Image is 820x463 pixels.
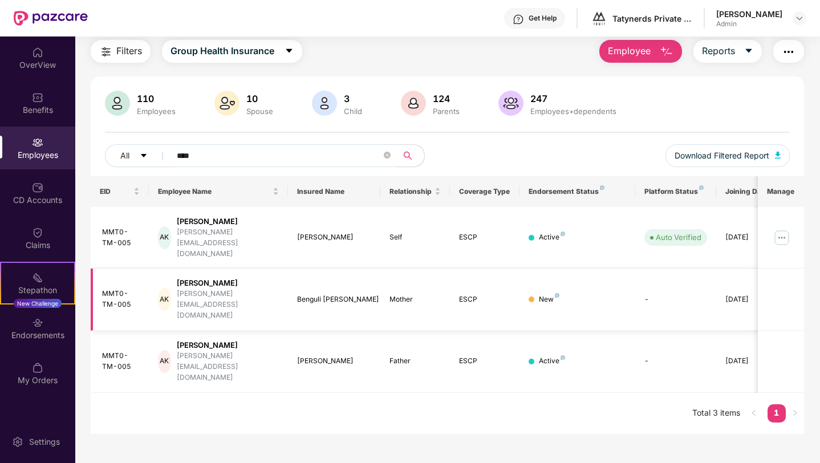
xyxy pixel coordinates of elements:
[32,317,43,328] img: svg+xml;base64,PHN2ZyBpZD0iRW5kb3JzZW1lbnRzIiB4bWxucz0iaHR0cDovL3d3dy53My5vcmcvMjAwMC9zdmciIHdpZH...
[528,93,619,104] div: 247
[459,294,510,305] div: ESCP
[312,91,337,116] img: svg+xml;base64,PHN2ZyB4bWxucz0iaHR0cDovL3d3dy53My5vcmcvMjAwMC9zdmciIHhtbG5zOnhsaW5rPSJodHRwOi8vd3...
[32,272,43,283] img: svg+xml;base64,PHN2ZyB4bWxucz0iaHR0cDovL3d3dy53My5vcmcvMjAwMC9zdmciIHdpZHRoPSIyMSIgaGVpZ2h0PSIyMC...
[431,107,462,116] div: Parents
[665,144,790,167] button: Download Filtered Report
[693,40,762,63] button: Reportscaret-down
[12,436,23,448] img: svg+xml;base64,PHN2ZyBpZD0iU2V0dGluZy0yMHgyMCIgeG1sbnM9Imh0dHA6Ly93d3cudzMub3JnLzIwMDAvc3ZnIiB3aW...
[158,226,171,249] div: AK
[177,289,278,321] div: [PERSON_NAME][EMAIL_ADDRESS][DOMAIN_NAME]
[773,229,791,247] img: manageButton
[768,404,786,421] a: 1
[158,187,270,196] span: Employee Name
[702,44,735,58] span: Reports
[608,44,651,58] span: Employee
[591,10,607,27] img: logo%20-%20black%20(1).png
[32,227,43,238] img: svg+xml;base64,PHN2ZyBpZD0iQ2xhaW0iIHhtbG5zPSJodHRwOi8vd3d3LnczLm9yZy8yMDAwL3N2ZyIgd2lkdGg9IjIwIi...
[745,404,763,423] button: left
[171,44,274,58] span: Group Health Insurance
[758,176,804,207] th: Manage
[459,232,510,243] div: ESCP
[612,13,692,24] div: Tatynerds Private Limited
[528,107,619,116] div: Employees+dependents
[725,356,777,367] div: [DATE]
[14,299,62,308] div: New Challenge
[32,47,43,58] img: svg+xml;base64,PHN2ZyBpZD0iSG9tZSIgeG1sbnM9Imh0dHA6Ly93d3cudzMub3JnLzIwMDAvc3ZnIiB3aWR0aD0iMjAiIG...
[716,9,782,19] div: [PERSON_NAME]
[775,152,781,159] img: svg+xml;base64,PHN2ZyB4bWxucz0iaHR0cDovL3d3dy53My5vcmcvMjAwMC9zdmciIHhtbG5zOnhsaW5rPSJodHRwOi8vd3...
[32,362,43,373] img: svg+xml;base64,PHN2ZyBpZD0iTXlfT3JkZXJzIiBkYXRhLW5hbWU9Ik15IE9yZGVycyIgeG1sbnM9Imh0dHA6Ly93d3cudz...
[389,294,441,305] div: Mother
[140,152,148,161] span: caret-down
[656,232,701,243] div: Auto Verified
[26,436,63,448] div: Settings
[561,232,565,236] img: svg+xml;base64,PHN2ZyB4bWxucz0iaHR0cDovL3d3dy53My5vcmcvMjAwMC9zdmciIHdpZHRoPSI4IiBoZWlnaHQ9IjgiIH...
[539,232,565,243] div: Active
[786,404,804,423] button: right
[389,187,432,196] span: Relationship
[791,409,798,416] span: right
[384,151,391,161] span: close-circle
[297,294,372,305] div: Benguli [PERSON_NAME]
[380,176,450,207] th: Relationship
[102,227,140,249] div: MMT0-TM-005
[158,350,171,373] div: AK
[162,40,302,63] button: Group Health Insurancecaret-down
[513,14,524,25] img: svg+xml;base64,PHN2ZyBpZD0iSGVscC0zMngzMiIgeG1sbnM9Imh0dHA6Ly93d3cudzMub3JnLzIwMDAvc3ZnIiB3aWR0aD...
[450,176,519,207] th: Coverage Type
[744,46,753,56] span: caret-down
[745,404,763,423] li: Previous Page
[91,176,149,207] th: EID
[389,232,441,243] div: Self
[91,40,151,63] button: Filters
[675,149,769,162] span: Download Filtered Report
[102,351,140,372] div: MMT0-TM-005
[244,107,275,116] div: Spouse
[105,144,174,167] button: Allcaret-down
[396,144,425,167] button: search
[396,151,419,160] span: search
[297,232,372,243] div: [PERSON_NAME]
[32,182,43,193] img: svg+xml;base64,PHN2ZyBpZD0iQ0RfQWNjb3VudHMiIGRhdGEtbmFtZT0iQ0QgQWNjb3VudHMiIHhtbG5zPSJodHRwOi8vd3...
[692,404,740,423] li: Total 3 items
[32,92,43,103] img: svg+xml;base64,PHN2ZyBpZD0iQmVuZWZpdHMiIHhtbG5zPSJodHRwOi8vd3d3LnczLm9yZy8yMDAwL3N2ZyIgd2lkdGg9Ij...
[116,44,142,58] span: Filters
[600,185,604,190] img: svg+xml;base64,PHN2ZyB4bWxucz0iaHR0cDovL3d3dy53My5vcmcvMjAwMC9zdmciIHdpZHRoPSI4IiBoZWlnaHQ9IjgiIH...
[539,294,559,305] div: New
[120,149,129,162] span: All
[149,176,288,207] th: Employee Name
[177,340,278,351] div: [PERSON_NAME]
[561,355,565,360] img: svg+xml;base64,PHN2ZyB4bWxucz0iaHR0cDovL3d3dy53My5vcmcvMjAwMC9zdmciIHdpZHRoPSI4IiBoZWlnaHQ9IjgiIH...
[401,91,426,116] img: svg+xml;base64,PHN2ZyB4bWxucz0iaHR0cDovL3d3dy53My5vcmcvMjAwMC9zdmciIHhtbG5zOnhsaW5rPSJodHRwOi8vd3...
[716,176,786,207] th: Joining Date
[795,14,804,23] img: svg+xml;base64,PHN2ZyBpZD0iRHJvcGRvd24tMzJ4MzIiIHhtbG5zPSJodHRwOi8vd3d3LnczLm9yZy8yMDAwL3N2ZyIgd2...
[99,45,113,59] img: svg+xml;base64,PHN2ZyB4bWxucz0iaHR0cDovL3d3dy53My5vcmcvMjAwMC9zdmciIHdpZHRoPSIyNCIgaGVpZ2h0PSIyNC...
[288,176,381,207] th: Insured Name
[32,137,43,148] img: svg+xml;base64,PHN2ZyBpZD0iRW1wbG95ZWVzIiB4bWxucz0iaHR0cDovL3d3dy53My5vcmcvMjAwMC9zdmciIHdpZHRoPS...
[158,288,171,311] div: AK
[750,409,757,416] span: left
[716,19,782,29] div: Admin
[297,356,372,367] div: [PERSON_NAME]
[599,40,682,63] button: Employee
[389,356,441,367] div: Father
[459,356,510,367] div: ESCP
[555,293,559,298] img: svg+xml;base64,PHN2ZyB4bWxucz0iaHR0cDovL3d3dy53My5vcmcvMjAwMC9zdmciIHdpZHRoPSI4IiBoZWlnaHQ9IjgiIH...
[342,93,364,104] div: 3
[177,351,278,383] div: [PERSON_NAME][EMAIL_ADDRESS][DOMAIN_NAME]
[102,289,140,310] div: MMT0-TM-005
[529,187,626,196] div: Endorsement Status
[498,91,523,116] img: svg+xml;base64,PHN2ZyB4bWxucz0iaHR0cDovL3d3dy53My5vcmcvMjAwMC9zdmciIHhtbG5zOnhsaW5rPSJodHRwOi8vd3...
[782,45,795,59] img: svg+xml;base64,PHN2ZyB4bWxucz0iaHR0cDovL3d3dy53My5vcmcvMjAwMC9zdmciIHdpZHRoPSIyNCIgaGVpZ2h0PSIyNC...
[177,278,278,289] div: [PERSON_NAME]
[725,232,777,243] div: [DATE]
[768,404,786,423] li: 1
[105,91,130,116] img: svg+xml;base64,PHN2ZyB4bWxucz0iaHR0cDovL3d3dy53My5vcmcvMjAwMC9zdmciIHhtbG5zOnhsaW5rPSJodHRwOi8vd3...
[342,107,364,116] div: Child
[384,152,391,159] span: close-circle
[100,187,131,196] span: EID
[135,107,178,116] div: Employees
[177,227,278,259] div: [PERSON_NAME][EMAIL_ADDRESS][DOMAIN_NAME]
[214,91,239,116] img: svg+xml;base64,PHN2ZyB4bWxucz0iaHR0cDovL3d3dy53My5vcmcvMjAwMC9zdmciIHhtbG5zOnhsaW5rPSJodHRwOi8vd3...
[660,45,673,59] img: svg+xml;base64,PHN2ZyB4bWxucz0iaHR0cDovL3d3dy53My5vcmcvMjAwMC9zdmciIHhtbG5zOnhsaW5rPSJodHRwOi8vd3...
